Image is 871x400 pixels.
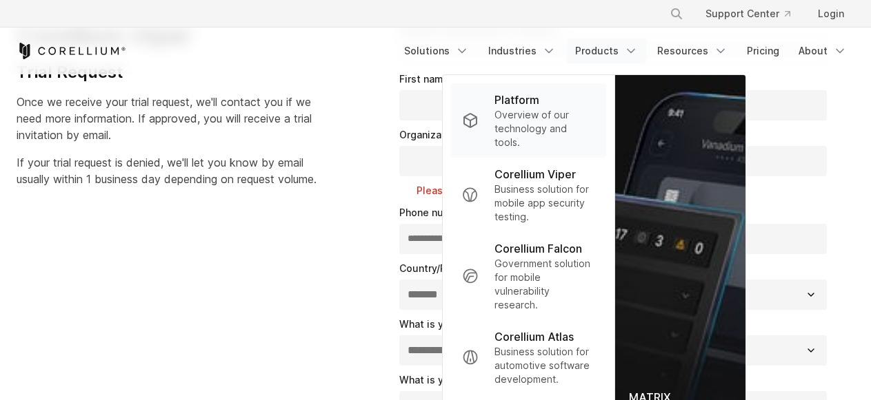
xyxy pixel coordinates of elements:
a: Pricing [739,39,788,63]
a: Corellium Atlas Business solution for automotive software development. [450,320,605,394]
a: About [790,39,855,63]
p: Platform [494,92,539,108]
a: Industries [480,39,564,63]
span: First name [399,73,450,85]
p: Business solution for automotive software development. [494,345,594,386]
a: Solutions [396,39,477,63]
a: Platform Overview of our technology and tools. [450,83,605,158]
p: Corellium Falcon [494,240,582,257]
button: Search [664,1,689,26]
span: Organization name [399,129,489,140]
div: Navigation Menu [653,1,855,26]
p: Business solution for mobile app security testing. [494,182,594,224]
label: Please complete this required field. [417,184,833,198]
p: Corellium Atlas [494,328,574,345]
a: Support Center [694,1,801,26]
span: Once we receive your trial request, we'll contact you if we need more information. If approved, y... [17,95,312,142]
div: Navigation Menu [396,39,855,63]
a: Resources [649,39,736,63]
a: Corellium Falcon Government solution for mobile vulnerability research. [450,232,605,320]
span: If your trial request is denied, we'll let you know by email usually within 1 business day depend... [17,156,317,186]
span: Phone number [399,207,468,218]
a: Corellium Viper Business solution for mobile app security testing. [450,158,605,232]
p: Government solution for mobile vulnerability research. [494,257,594,312]
span: What is your industry? [399,318,507,330]
a: Login [807,1,855,26]
p: Overview of our technology and tools. [494,108,594,149]
span: What is your role? [399,374,486,386]
span: Country/Region [399,262,473,274]
a: Products [567,39,646,63]
a: Corellium Home [17,43,126,59]
p: Corellium Viper [494,166,576,182]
